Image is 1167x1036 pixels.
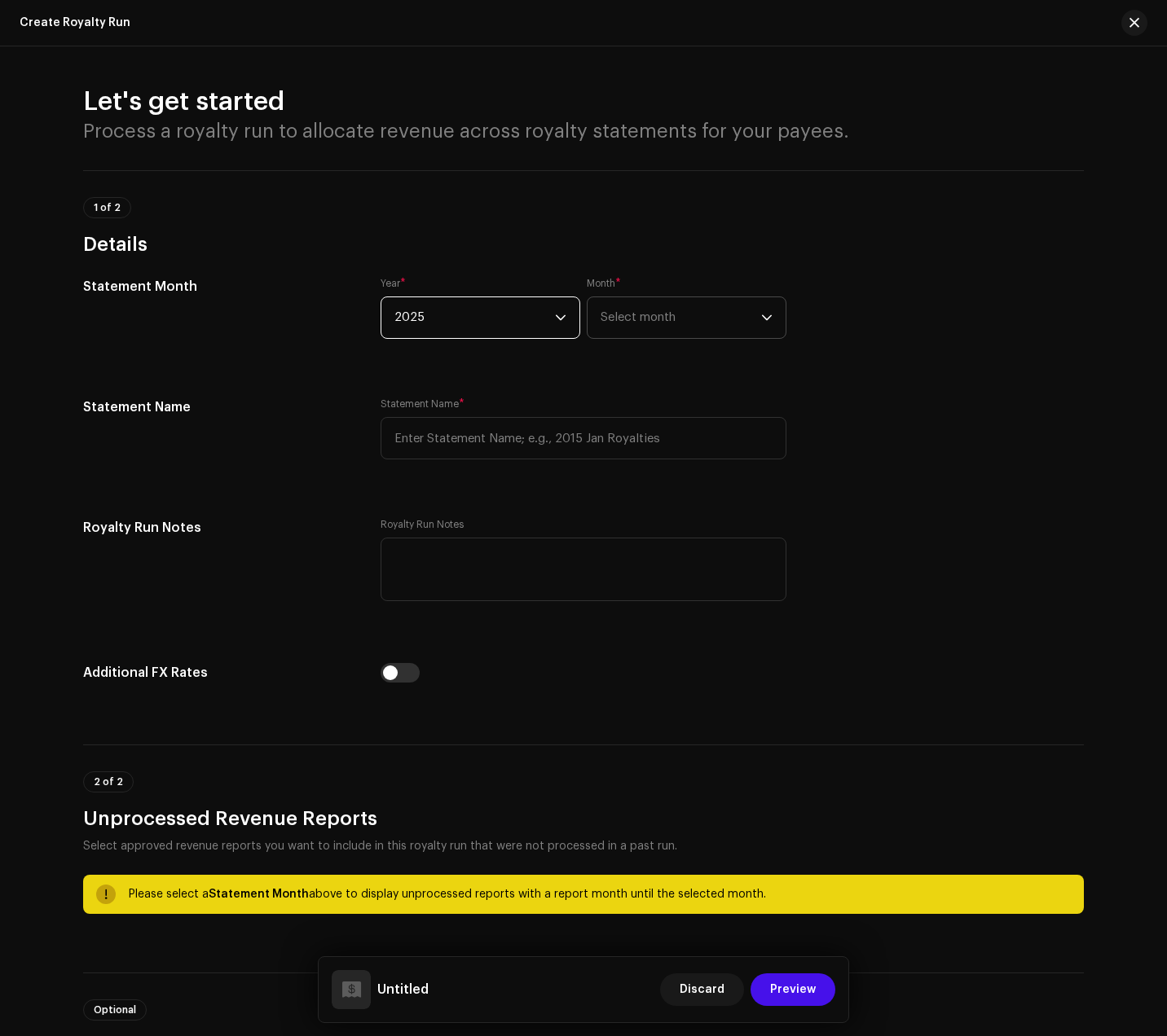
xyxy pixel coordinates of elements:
h5: Royalty Run Notes [83,518,355,538]
span: Preview [770,973,816,1006]
div: dropdown trigger [761,297,773,338]
strong: Statement Month [209,889,309,900]
label: Royalty Run Notes [381,518,464,531]
h3: Details [83,231,1084,257]
div: dropdown trigger [555,297,566,338]
span: Process a royalty run to allocate revenue across royalty statements for your payees. [83,121,849,141]
label: Year [381,277,406,290]
div: Please select a above to display unprocessed reports with a report month until the selected month. [129,885,1071,904]
h2: Let's get started [83,86,1084,118]
h5: Statement Month [83,277,355,296]
h3: Unprocessed Revenue Reports [83,806,1084,832]
span: Discard [680,973,724,1006]
label: Month [587,277,621,290]
h5: Statement Name [83,397,355,417]
p: Select approved revenue reports you want to include in this royalty run that were not processed i... [83,832,1084,855]
button: Discard [660,973,744,1006]
h5: Additional FX Rates [83,663,355,683]
h5: Untitled [377,980,429,999]
button: Preview [751,973,835,1006]
input: Enter Statement Name; e.g., 2015 Jan Royalties [381,417,786,459]
span: Select month [601,297,761,338]
label: Statement Name [381,397,465,410]
span: 2025 [394,297,555,338]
